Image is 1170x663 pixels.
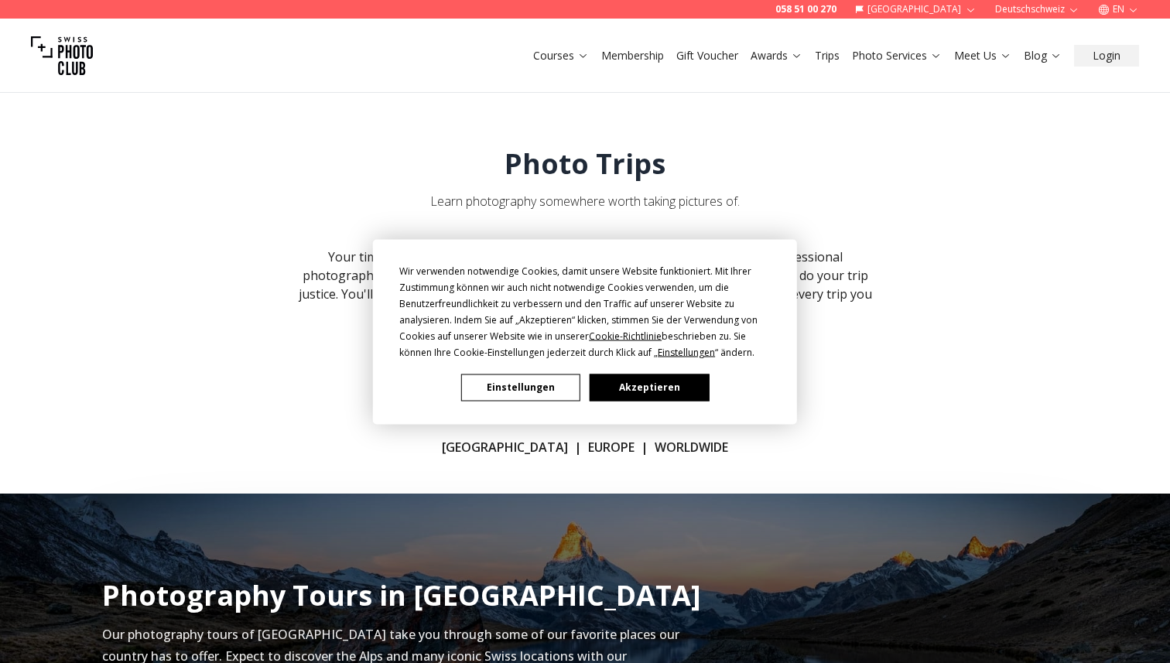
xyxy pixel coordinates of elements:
button: Einstellungen [461,374,580,401]
button: Akzeptieren [590,374,709,401]
div: Wir verwenden notwendige Cookies, damit unsere Website funktioniert. Mit Ihrer Zustimmung können ... [399,262,771,360]
span: Cookie-Richtlinie [589,329,662,342]
span: Einstellungen [658,345,715,358]
div: Cookie Consent Prompt [373,239,797,424]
